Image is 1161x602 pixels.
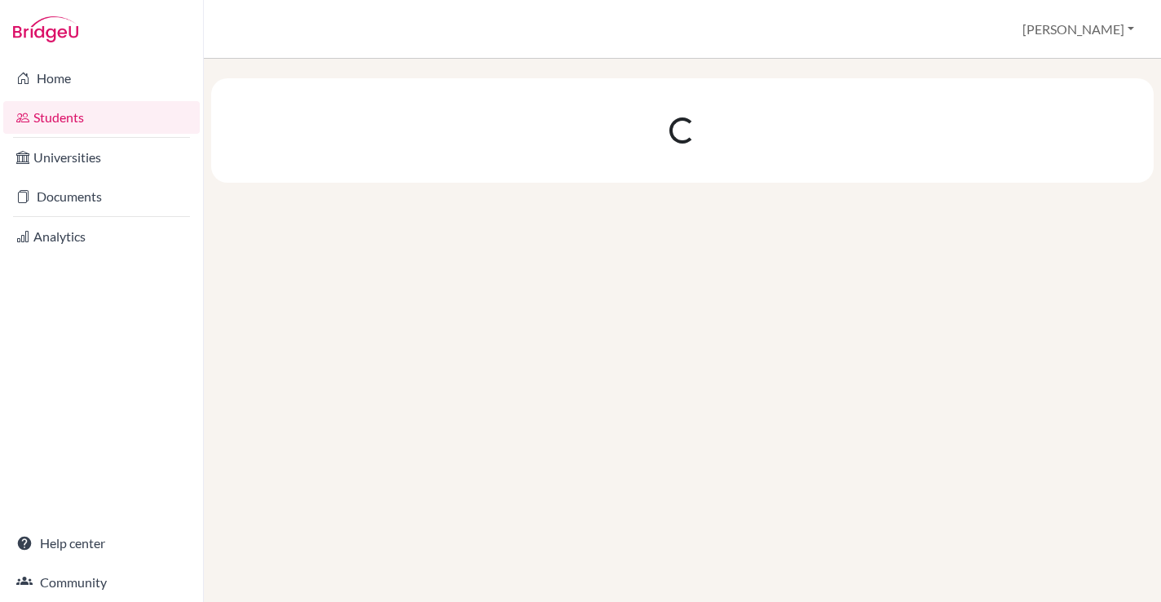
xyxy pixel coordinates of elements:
[3,141,200,174] a: Universities
[3,101,200,134] a: Students
[3,566,200,599] a: Community
[3,527,200,560] a: Help center
[13,16,78,42] img: Bridge-U
[3,62,200,95] a: Home
[3,180,200,213] a: Documents
[3,220,200,253] a: Analytics
[1015,14,1141,45] button: [PERSON_NAME]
